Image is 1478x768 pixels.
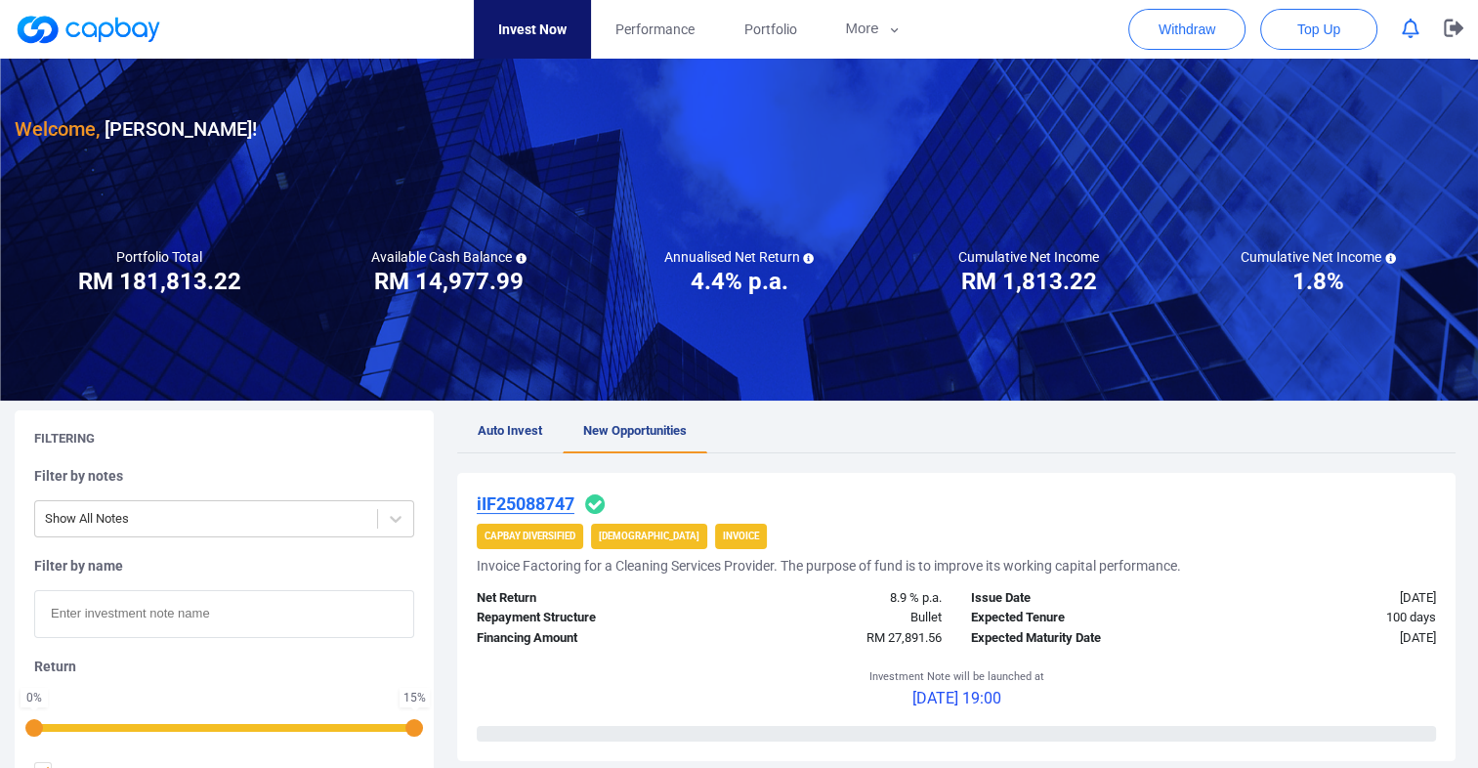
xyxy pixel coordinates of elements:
[709,608,956,628] div: Bullet
[663,248,814,266] h5: Annualised Net Return
[723,531,759,541] strong: Invoice
[599,531,699,541] strong: [DEMOGRAPHIC_DATA]
[1204,588,1451,609] div: [DATE]
[961,266,1097,297] h3: RM 1,813.22
[478,423,542,438] span: Auto Invest
[1297,20,1340,39] span: Top Up
[583,423,687,438] span: New Opportunities
[116,248,202,266] h5: Portfolio Total
[34,557,414,575] h5: Filter by name
[34,658,414,675] h5: Return
[403,692,426,704] div: 15 %
[868,668,1043,686] p: Investment Note will be launched at
[956,608,1204,628] div: Expected Tenure
[1241,248,1396,266] h5: Cumulative Net Income
[462,608,709,628] div: Repayment Structure
[374,266,524,297] h3: RM 14,977.99
[462,588,709,609] div: Net Return
[15,113,257,145] h3: [PERSON_NAME] !
[371,248,527,266] h5: Available Cash Balance
[868,686,1043,711] p: [DATE] 19:00
[743,19,796,40] span: Portfolio
[34,590,414,638] input: Enter investment note name
[485,531,575,541] strong: CapBay Diversified
[24,692,44,704] div: 0 %
[34,430,95,448] h5: Filtering
[78,266,241,297] h3: RM 181,813.22
[477,557,1181,575] h5: Invoice Factoring for a Cleaning Services Provider. The purpose of fund is to improve its working...
[958,248,1099,266] h5: Cumulative Net Income
[1204,628,1451,649] div: [DATE]
[956,628,1204,649] div: Expected Maturity Date
[866,630,942,645] span: RM 27,891.56
[1260,9,1377,50] button: Top Up
[1128,9,1246,50] button: Withdraw
[1292,266,1344,297] h3: 1.8%
[1204,608,1451,628] div: 100 days
[34,467,414,485] h5: Filter by notes
[15,117,100,141] span: Welcome,
[462,628,709,649] div: Financing Amount
[690,266,787,297] h3: 4.4% p.a.
[615,19,695,40] span: Performance
[956,588,1204,609] div: Issue Date
[477,493,574,514] u: iIF25088747
[709,588,956,609] div: 8.9 % p.a.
